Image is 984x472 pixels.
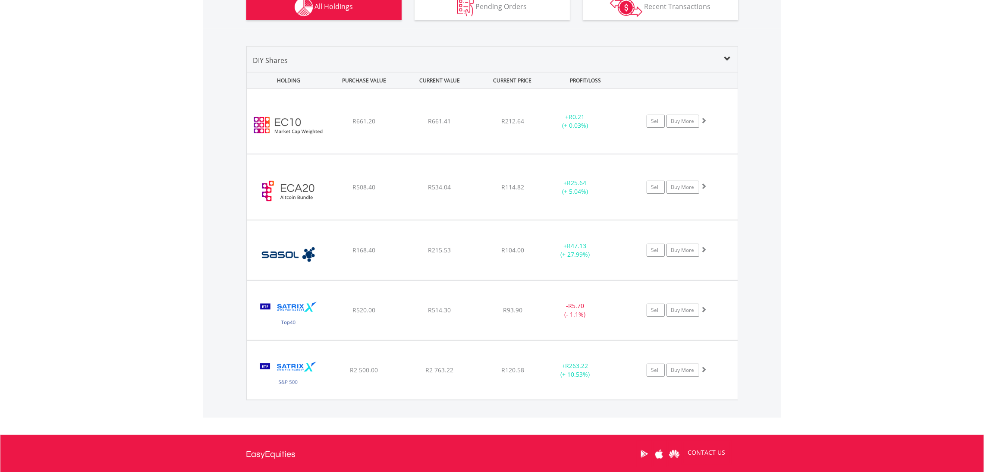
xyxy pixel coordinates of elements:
[352,246,375,254] span: R168.40
[543,302,608,319] div: - (- 1.1%)
[666,115,699,128] a: Buy More
[503,306,522,314] span: R93.90
[251,100,325,151] img: EC10.EC.EC10.png
[501,366,524,374] span: R120.58
[667,441,682,467] a: Huawei
[549,72,622,88] div: PROFIT/LOSS
[666,244,699,257] a: Buy More
[543,179,608,196] div: + (+ 5.04%)
[428,306,451,314] span: R514.30
[352,183,375,191] span: R508.40
[501,246,524,254] span: R104.00
[682,441,732,465] a: CONTACT US
[637,441,652,467] a: Google Play
[253,56,288,65] span: DIY Shares
[251,352,325,398] img: EQU.ZA.STX500.png
[251,165,325,217] img: ECA20.EC.ECA20.png
[327,72,401,88] div: PURCHASE VALUE
[478,72,547,88] div: CURRENT PRICE
[647,181,665,194] a: Sell
[647,364,665,377] a: Sell
[666,304,699,317] a: Buy More
[568,302,584,310] span: R5.70
[565,362,588,370] span: R263.22
[350,366,378,374] span: R2 500.00
[501,183,524,191] span: R114.82
[652,441,667,467] a: Apple
[315,2,353,11] span: All Holdings
[428,183,451,191] span: R534.04
[647,244,665,257] a: Sell
[501,117,524,125] span: R212.64
[251,231,325,278] img: EQU.ZA.SOL.png
[647,115,665,128] a: Sell
[403,72,477,88] div: CURRENT VALUE
[543,242,608,259] div: + (+ 27.99%)
[543,362,608,379] div: + (+ 10.53%)
[543,113,608,130] div: + (+ 0.03%)
[428,117,451,125] span: R661.41
[251,292,325,338] img: EQU.ZA.STX40.png
[247,72,326,88] div: HOLDING
[425,366,453,374] span: R2 763.22
[647,304,665,317] a: Sell
[567,242,586,250] span: R47.13
[352,117,375,125] span: R661.20
[567,179,586,187] span: R25.64
[352,306,375,314] span: R520.00
[569,113,585,121] span: R0.21
[428,246,451,254] span: R215.53
[644,2,710,11] span: Recent Transactions
[666,181,699,194] a: Buy More
[666,364,699,377] a: Buy More
[475,2,527,11] span: Pending Orders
